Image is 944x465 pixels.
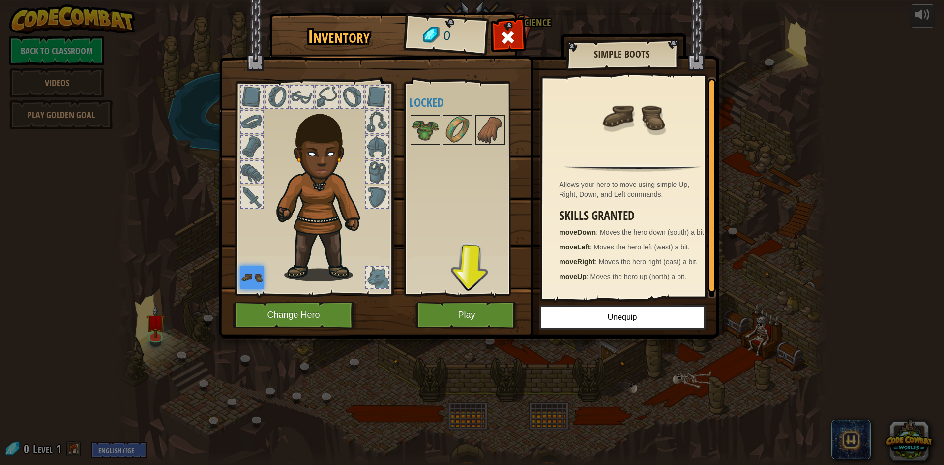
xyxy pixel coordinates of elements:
[564,165,701,172] img: hr.png
[596,228,600,236] span: :
[539,305,706,330] button: Unequip
[560,258,595,266] strong: moveRight
[476,116,504,144] img: portrait.png
[601,85,665,149] img: portrait.png
[560,228,596,236] strong: moveDown
[409,96,532,109] h4: Locked
[576,49,668,60] h2: Simple Boots
[415,302,518,329] button: Play
[560,243,590,251] strong: moveLeft
[590,273,686,280] span: Moves the hero up (north) a bit.
[276,26,402,47] h1: Inventory
[600,228,706,236] span: Moves the hero down (south) a bit.
[595,258,599,266] span: :
[594,243,690,251] span: Moves the hero left (west) a bit.
[233,302,357,329] button: Change Hero
[599,258,698,266] span: Moves the hero right (east) a bit.
[412,116,439,144] img: portrait.png
[587,273,590,280] span: :
[560,209,711,222] h3: Skills Granted
[590,243,594,251] span: :
[240,266,264,289] img: portrait.png
[560,180,711,199] div: Allows your hero to move using simple Up, Right, Down, and Left commands.
[442,27,451,45] span: 0
[560,273,587,280] strong: moveUp
[272,100,378,281] img: raider_hair.png
[444,116,472,144] img: portrait.png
